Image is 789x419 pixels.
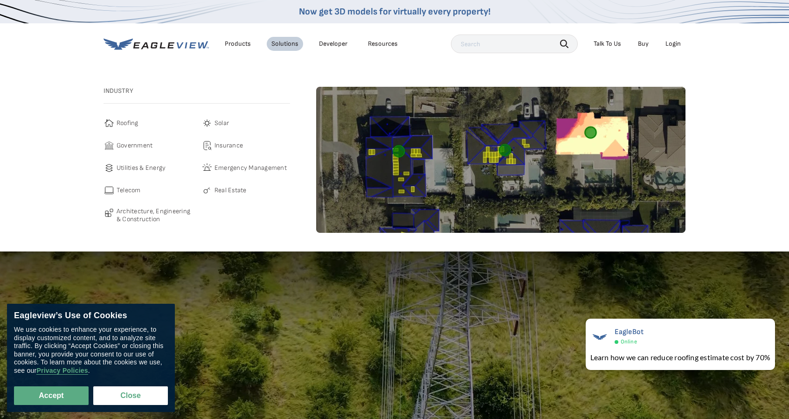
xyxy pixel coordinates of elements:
button: Accept [14,386,89,405]
img: architecture-icon.svg [104,207,115,218]
a: Insurance [201,140,290,151]
span: Government [117,140,152,151]
button: Close [93,386,168,405]
a: Real Estate [201,185,290,196]
span: Emergency Management [215,162,287,174]
div: Resources [368,40,398,48]
span: Architecture, Engineering & Construction [117,207,192,223]
a: Privacy Policies [36,367,88,375]
img: emergency-icon.svg [201,162,213,174]
img: real-estate-icon.svg [201,185,213,196]
img: utilities-icon.svg [104,162,115,174]
a: Now get 3D models for virtually every property! [299,6,491,17]
a: Developer [319,40,347,48]
a: Buy [638,40,649,48]
a: Utilities & Energy [104,162,192,174]
img: government-icon.svg [104,140,115,151]
span: EagleBot [615,328,644,336]
a: Solar [201,118,290,129]
input: Search [451,35,578,53]
div: Solutions [271,40,298,48]
img: solar-icon.svg [201,118,213,129]
div: Products [225,40,251,48]
img: EagleBot [590,328,609,346]
h3: Industry [104,87,290,95]
span: Utilities & Energy [117,162,166,174]
span: Roofing [117,118,138,129]
div: Learn how we can reduce roofing estimate cost by 70% [590,352,770,363]
div: Talk To Us [594,40,621,48]
a: Telecom [104,185,192,196]
span: Real Estate [215,185,247,196]
a: Emergency Management [201,162,290,174]
span: Telecom [117,185,141,196]
img: insurance-icon.svg [201,140,213,151]
span: Online [621,338,637,345]
span: Insurance [215,140,243,151]
img: telecom-icon.svg [104,185,115,196]
a: Architecture, Engineering & Construction [104,207,192,223]
span: Solar [215,118,229,129]
a: Government [104,140,192,151]
a: Roofing [104,118,192,129]
div: We use cookies to enhance your experience, to display customized content, and to analyze site tra... [14,326,168,375]
img: solar-image-1.webp [316,87,685,233]
img: roofing-icon.svg [104,118,115,129]
div: Login [665,40,681,48]
div: Eagleview’s Use of Cookies [14,311,168,321]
